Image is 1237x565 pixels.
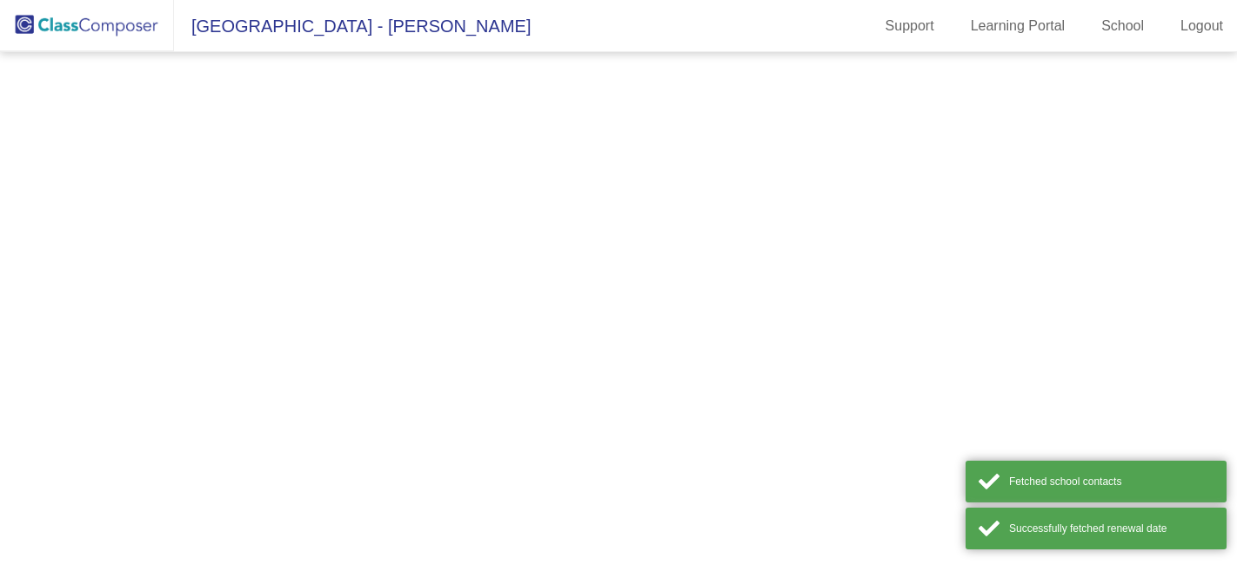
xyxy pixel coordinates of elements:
[1167,12,1237,40] a: Logout
[872,12,948,40] a: Support
[174,12,531,40] span: [GEOGRAPHIC_DATA] - [PERSON_NAME]
[1009,474,1214,489] div: Fetched school contacts
[957,12,1080,40] a: Learning Portal
[1087,12,1158,40] a: School
[1009,521,1214,536] div: Successfully fetched renewal date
